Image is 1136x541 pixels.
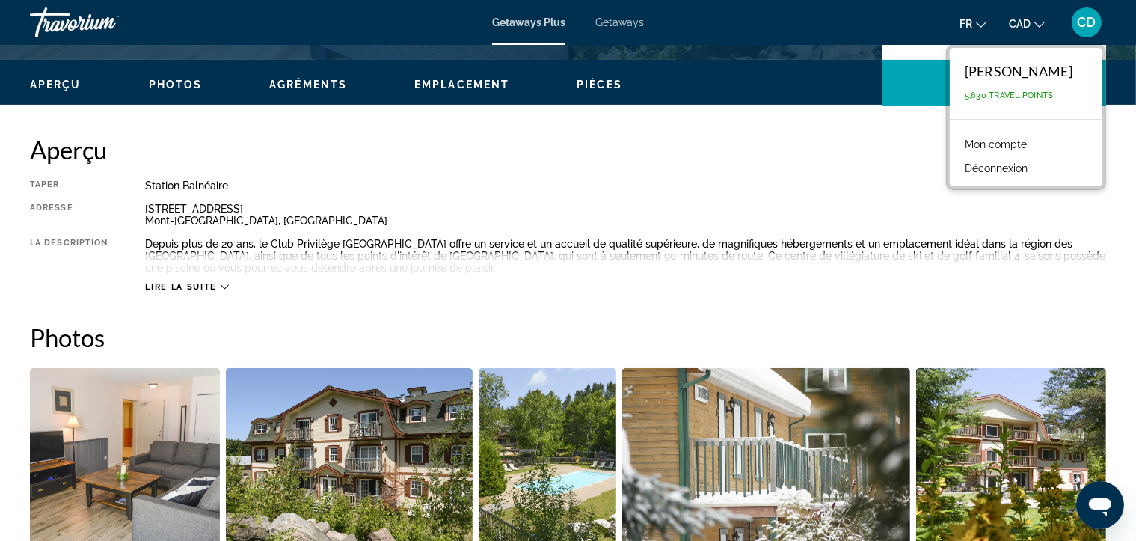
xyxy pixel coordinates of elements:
button: Pièces [577,78,622,91]
button: Déconnexion [957,159,1035,178]
span: 5,630 Travel Points [965,91,1054,100]
div: Taper [30,180,108,192]
div: [STREET_ADDRESS] Mont-[GEOGRAPHIC_DATA], [GEOGRAPHIC_DATA] [145,203,1106,227]
span: Emplacement [414,79,509,91]
button: Emplacement [414,78,509,91]
span: fr [960,18,972,30]
button: Lire la suite [145,281,228,293]
div: La description [30,238,108,274]
button: Rechercher [882,60,1106,106]
span: CD [1078,15,1096,30]
button: Agréments [269,78,347,91]
span: CAD [1009,18,1031,30]
span: Lire la suite [145,282,216,292]
span: Agréments [269,79,347,91]
button: Aperçu [30,78,82,91]
div: [PERSON_NAME] [965,63,1072,79]
a: Getaways Plus [492,16,565,28]
a: Getaways [595,16,644,28]
button: User Menu [1067,7,1106,38]
a: Travorium [30,3,179,42]
span: Aperçu [30,79,82,91]
button: Photos [149,78,203,91]
div: Depuis plus de 20 ans, le Club Privilège [GEOGRAPHIC_DATA] offre un service et un accueil de qual... [145,238,1106,274]
span: Pièces [577,79,622,91]
button: Change currency [1009,13,1045,34]
div: Station balnéaire [145,180,1106,192]
a: Mon compte [957,135,1034,154]
div: Adresse [30,203,108,227]
button: Change language [960,13,986,34]
h2: Aperçu [30,135,1106,165]
span: Photos [149,79,203,91]
iframe: Bouton de lancement de la fenêtre de messagerie [1076,481,1124,529]
h2: Photos [30,323,1106,352]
